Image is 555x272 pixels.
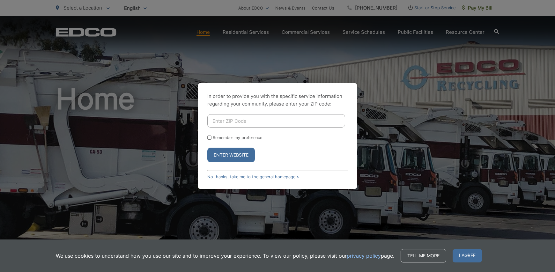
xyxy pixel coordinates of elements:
label: Remember my preference [213,135,262,140]
input: Enter ZIP Code [207,114,345,128]
a: privacy policy [347,252,381,260]
p: We use cookies to understand how you use our site and to improve your experience. To view our pol... [56,252,394,260]
a: Tell me more [401,249,446,262]
button: Enter Website [207,148,255,162]
p: In order to provide you with the specific service information regarding your community, please en... [207,92,348,108]
span: I agree [453,249,482,262]
a: No thanks, take me to the general homepage > [207,174,299,179]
